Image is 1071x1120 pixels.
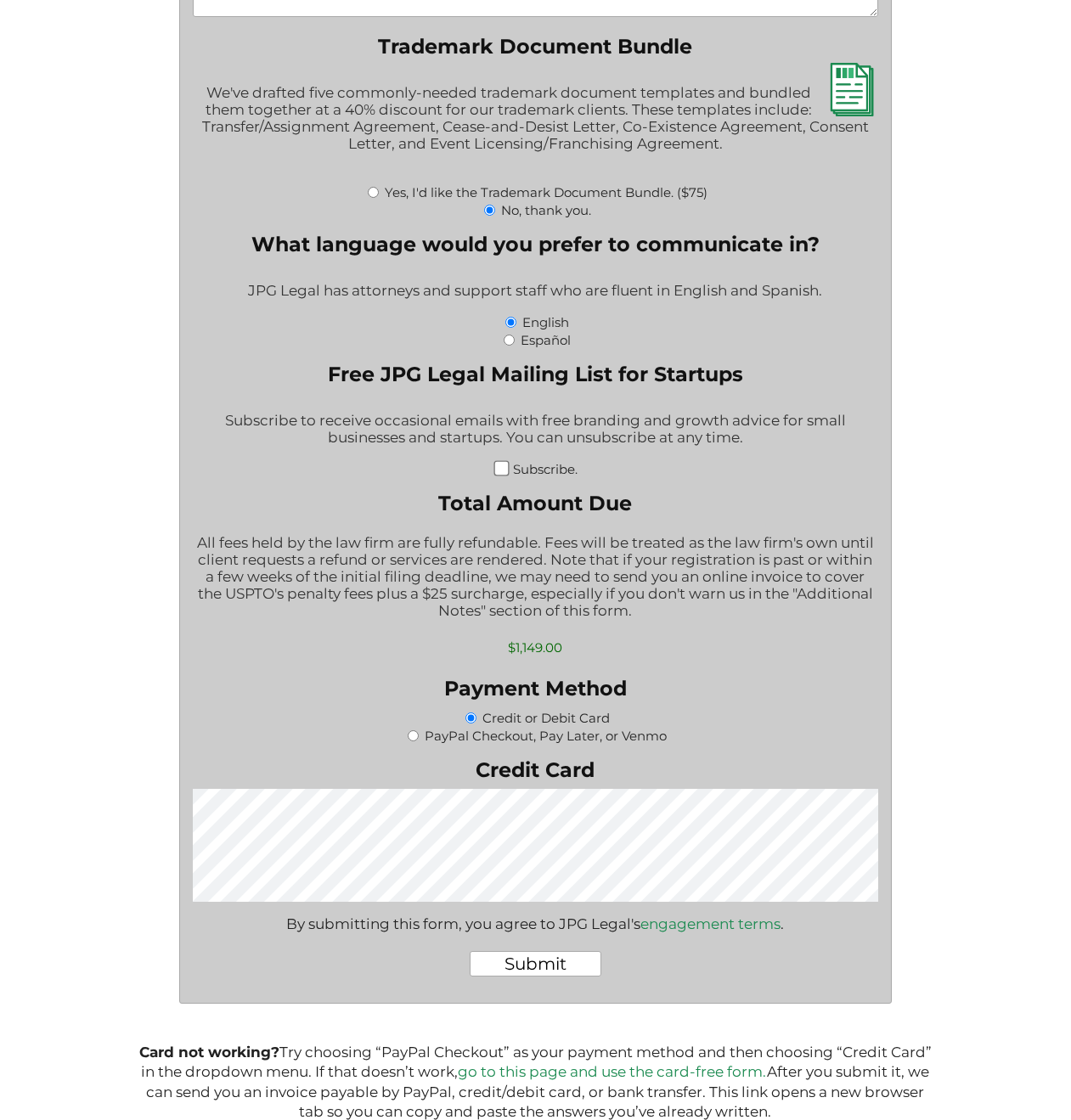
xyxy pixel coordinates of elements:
[482,710,610,726] label: Credit or Debit Card
[193,271,879,312] div: JPG Legal has attorneys and support staff who are fluent in English and Spanish.
[501,202,591,218] label: No, thank you.
[139,1044,279,1061] b: Card not working?
[193,523,879,633] div: All fees held by the law firm are fully refundable. Fees will be treated as the law firm's own un...
[825,63,878,116] img: Trademark Document Bundle
[378,34,692,59] legend: Trademark Document Bundle
[193,491,879,515] label: Total Amount Due
[470,951,601,976] input: Submit
[458,1063,767,1080] a: go to this page and use the card-free form.
[444,676,627,701] legend: Payment Method
[513,461,578,477] label: Subscribe.
[193,757,879,782] label: Credit Card
[640,915,781,932] a: engagement terms
[385,184,707,200] label: Yes, I'd like the Trademark Document Bundle. ($75)
[193,73,879,183] div: We've drafted five commonly-needed trademark document templates and bundled them together at a 40...
[521,332,571,348] label: Español
[286,915,784,932] div: By submitting this form, you agree to JPG Legal's .
[328,362,743,386] legend: Free JPG Legal Mailing List for Startups
[425,728,667,744] label: PayPal Checkout, Pay Later, or Venmo
[251,232,820,256] legend: What language would you prefer to communicate in?
[193,401,879,459] div: Subscribe to receive occasional emails with free branding and growth advice for small businesses ...
[522,314,569,330] label: English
